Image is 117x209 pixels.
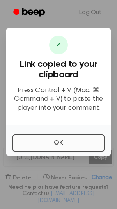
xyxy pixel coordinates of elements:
button: OK [12,134,105,152]
p: Press Control + V (Mac: ⌘ Command + V) to paste the player into your comment. [12,86,105,113]
div: ✔ [49,36,68,54]
a: Log Out [71,3,109,22]
a: Beep [8,5,52,20]
h3: Link copied to your clipboard [12,59,105,80]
